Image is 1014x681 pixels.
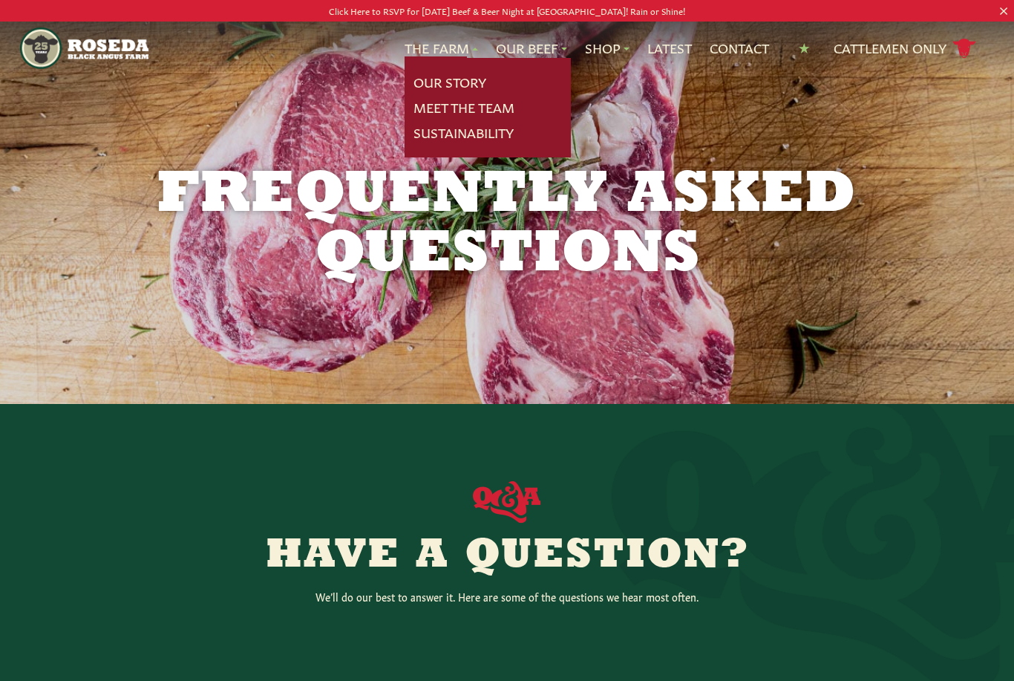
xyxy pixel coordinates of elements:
a: Our Beef [496,39,567,58]
a: Sustainability [413,123,514,143]
a: The Farm [405,39,478,58]
h1: Frequently Asked Questions [127,166,887,285]
p: Click Here to RSVP for [DATE] Beef & Beer Night at [GEOGRAPHIC_DATA]! Rain or Shine! [50,3,963,19]
p: We’ll do our best to answer it. Here are some of the questions we hear most often. [269,589,745,604]
img: https://roseda.com/wp-content/uploads/2021/05/roseda-25-header.png [20,27,148,69]
a: Contact [710,39,769,58]
a: Cattlemen Only [834,36,976,62]
a: Latest [647,39,692,58]
a: Shop [585,39,629,58]
a: Meet The Team [413,98,514,117]
h2: Have a Question? [222,535,792,577]
a: Our Story [413,73,486,92]
nav: Main Navigation [20,22,993,75]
